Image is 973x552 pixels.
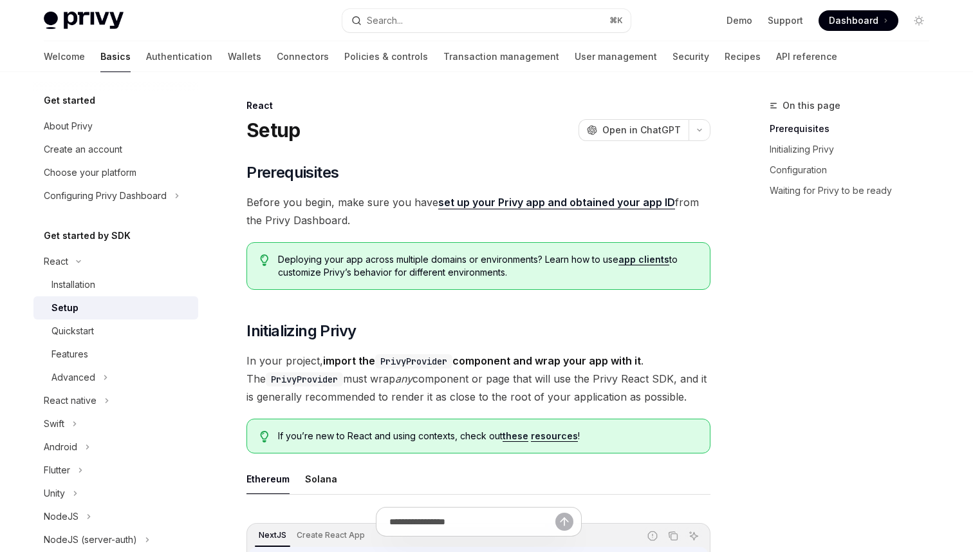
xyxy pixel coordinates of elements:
[44,93,95,108] h5: Get started
[100,41,131,72] a: Basics
[770,160,940,180] a: Configuration
[344,41,428,72] a: Policies & controls
[44,12,124,30] img: light logo
[44,509,79,524] div: NodeJS
[395,372,412,385] em: any
[602,124,681,137] span: Open in ChatGPT
[246,321,356,341] span: Initializing Privy
[375,354,452,368] code: PrivyProvider
[266,372,343,386] code: PrivyProvider
[44,41,85,72] a: Welcome
[246,119,300,142] h1: Setup
[531,430,578,442] a: resources
[246,464,290,494] button: Ethereum
[44,254,68,269] div: React
[776,41,837,72] a: API reference
[44,142,122,157] div: Create an account
[44,228,131,243] h5: Get started by SDK
[609,15,623,26] span: ⌘ K
[672,41,709,72] a: Security
[33,319,198,343] a: Quickstart
[278,430,697,443] span: If you’re new to React and using contexts, check out !
[51,323,94,339] div: Quickstart
[503,430,528,442] a: these
[228,41,261,72] a: Wallets
[44,119,93,134] div: About Privy
[323,354,641,367] strong: import the component and wrap your app with it
[246,162,338,183] span: Prerequisites
[51,347,88,362] div: Features
[33,161,198,184] a: Choose your platform
[33,138,198,161] a: Create an account
[246,352,710,406] span: In your project, . The must wrap component or page that will use the Privy React SDK, and it is g...
[260,431,269,443] svg: Tip
[727,14,752,27] a: Demo
[44,188,167,204] div: Configuring Privy Dashboard
[579,119,689,141] button: Open in ChatGPT
[555,513,573,531] button: Send message
[443,41,559,72] a: Transaction management
[44,532,137,547] div: NodeJS (server-auth)
[770,119,940,139] a: Prerequisites
[33,296,198,319] a: Setup
[277,41,329,72] a: Connectors
[342,9,631,32] button: Search...⌘K
[33,343,198,366] a: Features
[829,14,878,27] span: Dashboard
[246,99,710,112] div: React
[44,165,136,180] div: Choose your platform
[909,10,929,31] button: Toggle dark mode
[44,486,65,501] div: Unity
[783,98,840,113] span: On this page
[305,464,337,494] button: Solana
[51,277,95,292] div: Installation
[44,462,70,478] div: Flutter
[44,439,77,455] div: Android
[33,115,198,138] a: About Privy
[819,10,898,31] a: Dashboard
[367,13,403,28] div: Search...
[725,41,761,72] a: Recipes
[51,370,95,385] div: Advanced
[575,41,657,72] a: User management
[438,196,675,209] a: set up your Privy app and obtained your app ID
[44,393,97,408] div: React native
[146,41,212,72] a: Authentication
[768,14,803,27] a: Support
[770,139,940,160] a: Initializing Privy
[278,253,697,279] span: Deploying your app across multiple domains or environments? Learn how to use to customize Privy’s...
[260,254,269,266] svg: Tip
[618,254,669,265] a: app clients
[33,273,198,296] a: Installation
[770,180,940,201] a: Waiting for Privy to be ready
[51,300,79,316] div: Setup
[44,416,64,432] div: Swift
[246,193,710,229] span: Before you begin, make sure you have from the Privy Dashboard.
